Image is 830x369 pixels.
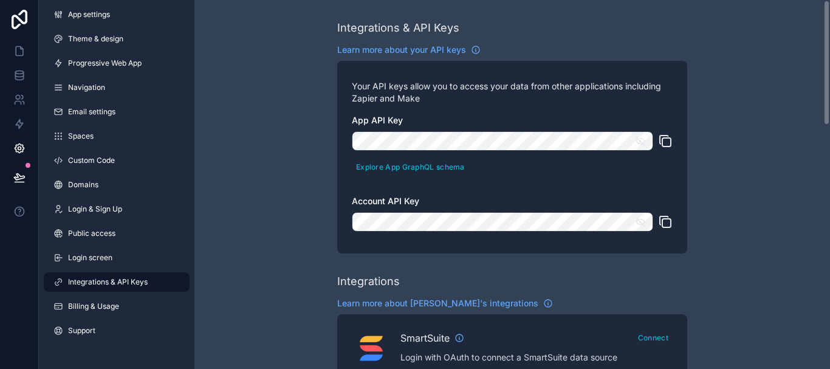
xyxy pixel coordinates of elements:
button: Explore App GraphQL schema [352,158,469,176]
span: Public access [68,229,115,238]
span: SmartSuite [400,331,450,345]
span: Navigation [68,83,105,92]
button: Connect [634,329,673,347]
div: Integrations & API Keys [337,19,459,36]
a: Support [44,321,190,340]
a: Login & Sign Up [44,199,190,219]
span: Custom Code [68,156,115,165]
a: Email settings [44,102,190,122]
a: Public access [44,224,190,243]
span: Theme & design [68,34,123,44]
a: Theme & design [44,29,190,49]
a: Navigation [44,78,190,97]
span: Support [68,326,95,336]
span: Progressive Web App [68,58,142,68]
p: Your API keys allow you to access your data from other applications including Zapier and Make [352,80,673,105]
a: Login screen [44,248,190,267]
a: Progressive Web App [44,53,190,73]
span: Integrations & API Keys [68,277,148,287]
p: Login with OAuth to connect a SmartSuite data source [400,351,673,364]
a: Billing & Usage [44,297,190,316]
a: Domains [44,175,190,195]
span: Email settings [68,107,115,117]
span: Learn more about [PERSON_NAME]'s integrations [337,297,538,309]
img: SmartSuite [354,331,388,365]
a: Learn more about your API keys [337,44,481,56]
a: Integrations & API Keys [44,272,190,292]
a: Connect [634,331,673,343]
span: Login screen [68,253,112,263]
a: Custom Code [44,151,190,170]
a: Learn more about [PERSON_NAME]'s integrations [337,297,553,309]
span: App settings [68,10,110,19]
span: Domains [68,180,98,190]
span: Spaces [68,131,94,141]
span: Account API Key [352,196,419,206]
div: Integrations [337,273,400,290]
span: Login & Sign Up [68,204,122,214]
span: Learn more about your API keys [337,44,466,56]
span: Billing & Usage [68,302,119,311]
a: Spaces [44,126,190,146]
span: App API Key [352,115,403,125]
a: Explore App GraphQL schema [352,160,469,172]
a: App settings [44,5,190,24]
